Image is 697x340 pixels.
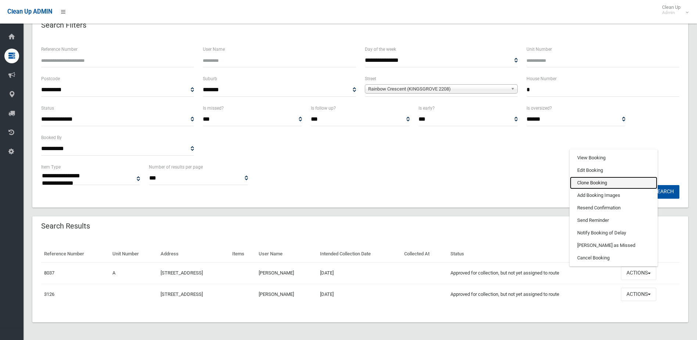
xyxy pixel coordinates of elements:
[662,10,680,15] small: Admin
[527,75,557,83] label: House Number
[527,45,552,53] label: Unit Number
[570,214,657,227] a: Send Reminder
[570,239,657,252] a: [PERSON_NAME] as Missed
[203,104,224,112] label: Is missed?
[317,284,401,305] td: [DATE]
[44,291,54,297] a: 3126
[658,4,688,15] span: Clean Up
[570,252,657,264] a: Cancel Booking
[7,8,52,15] span: Clean Up ADMIN
[368,85,508,93] span: Rainbow Crescent (KINGSGROVE 2208)
[41,246,109,262] th: Reference Number
[229,246,256,262] th: Items
[149,163,203,171] label: Number of results per page
[161,291,203,297] a: [STREET_ADDRESS]
[41,104,54,112] label: Status
[109,246,158,262] th: Unit Number
[256,246,317,262] th: User Name
[365,45,396,53] label: Day of the week
[418,104,435,112] label: Is early?
[317,246,401,262] th: Intended Collection Date
[401,246,448,262] th: Collected At
[448,246,618,262] th: Status
[649,185,679,199] button: Search
[317,262,401,284] td: [DATE]
[161,270,203,276] a: [STREET_ADDRESS]
[621,266,656,280] button: Actions
[570,164,657,177] a: Edit Booking
[32,219,99,233] header: Search Results
[41,134,62,142] label: Booked By
[365,75,376,83] label: Street
[41,75,60,83] label: Postcode
[32,18,95,32] header: Search Filters
[527,104,552,112] label: Is oversized?
[44,270,54,276] a: 8037
[203,75,217,83] label: Suburb
[448,284,618,305] td: Approved for collection, but not yet assigned to route
[570,152,657,164] a: View Booking
[311,104,336,112] label: Is follow up?
[41,45,78,53] label: Reference Number
[570,227,657,239] a: Notify Booking of Delay
[256,284,317,305] td: [PERSON_NAME]
[570,189,657,202] a: Add Booking Images
[570,177,657,189] a: Clone Booking
[621,288,656,301] button: Actions
[256,262,317,284] td: [PERSON_NAME]
[109,262,158,284] td: A
[448,262,618,284] td: Approved for collection, but not yet assigned to route
[570,202,657,214] a: Resend Confirmation
[41,163,61,171] label: Item Type
[158,246,229,262] th: Address
[203,45,225,53] label: User Name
